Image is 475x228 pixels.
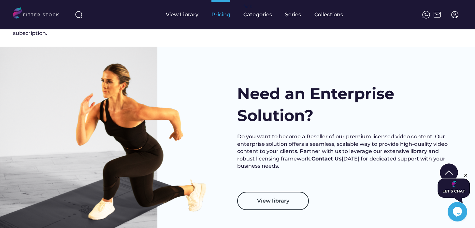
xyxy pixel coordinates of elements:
div: Series [285,11,301,18]
font: Do you want to become a Reseller of our premium licensed video content. Our enterprise solution o... [237,133,449,169]
h3: Need an Enterprise Solution? [237,83,455,127]
img: Frame%2051.svg [433,11,441,19]
img: profile-circle.svg [451,11,459,19]
img: Group%201000002322%20%281%29.svg [440,163,458,182]
div: Pricing [211,11,230,18]
img: search-normal%203.svg [75,11,83,19]
div: View Library [166,11,198,18]
iframe: chat widget [448,202,468,221]
div: Categories [243,11,272,18]
img: meteor-icons_whatsapp%20%281%29.svg [422,11,430,19]
div: fvck [243,3,252,10]
button: View library [237,192,309,210]
img: LOGO.svg [13,7,65,21]
iframe: chat widget [438,173,470,203]
div: Collections [314,11,343,18]
a: Contact Us [311,156,342,162]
